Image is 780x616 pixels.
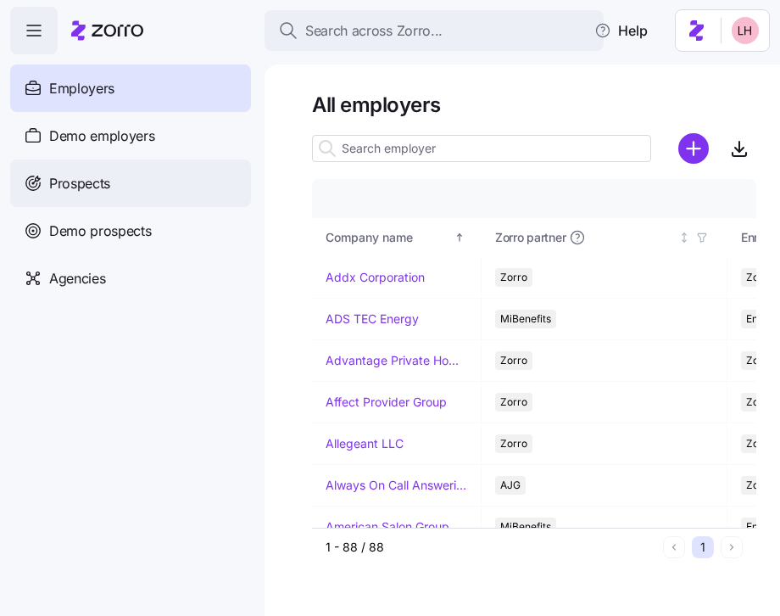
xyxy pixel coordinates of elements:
[500,351,527,370] span: Zorro
[663,536,685,558] button: Previous page
[312,135,651,162] input: Search employer
[49,126,155,147] span: Demo employers
[10,207,251,255] a: Demo prospects
[678,232,690,244] div: Not sorted
[581,14,661,48] button: Help
[326,352,467,369] a: Advantage Private Home Care
[594,20,648,41] span: Help
[500,518,551,536] span: MiBenefits
[500,434,527,453] span: Zorro
[49,268,105,289] span: Agencies
[500,268,527,287] span: Zorro
[326,394,447,411] a: Affect Provider Group
[482,218,727,257] th: Zorro partnerNot sorted
[326,228,451,247] div: Company name
[312,218,482,257] th: Company nameSorted ascending
[500,310,551,328] span: MiBenefits
[49,78,114,99] span: Employers
[326,539,656,556] div: 1 - 88 / 88
[678,133,709,164] svg: add icon
[500,393,527,412] span: Zorro
[326,518,449,535] a: American Salon Group
[326,269,425,286] a: Addx Corporation
[10,64,251,112] a: Employers
[10,160,251,207] a: Prospects
[500,476,521,495] span: AJG
[49,173,110,194] span: Prospects
[732,17,759,44] img: 8ac9784bd0c5ae1e7e1202a2aac67deb
[10,255,251,302] a: Agencies
[326,435,404,452] a: Allegeant LLC
[495,229,565,246] span: Zorro partner
[692,536,714,558] button: 1
[312,92,756,118] h1: All employers
[326,311,419,328] a: ADS TEC Energy
[454,232,465,244] div: Sorted ascending
[49,221,152,242] span: Demo prospects
[326,477,467,494] a: Always On Call Answering Service
[10,112,251,160] a: Demo employers
[721,536,743,558] button: Next page
[305,20,443,42] span: Search across Zorro...
[265,10,604,51] button: Search across Zorro...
